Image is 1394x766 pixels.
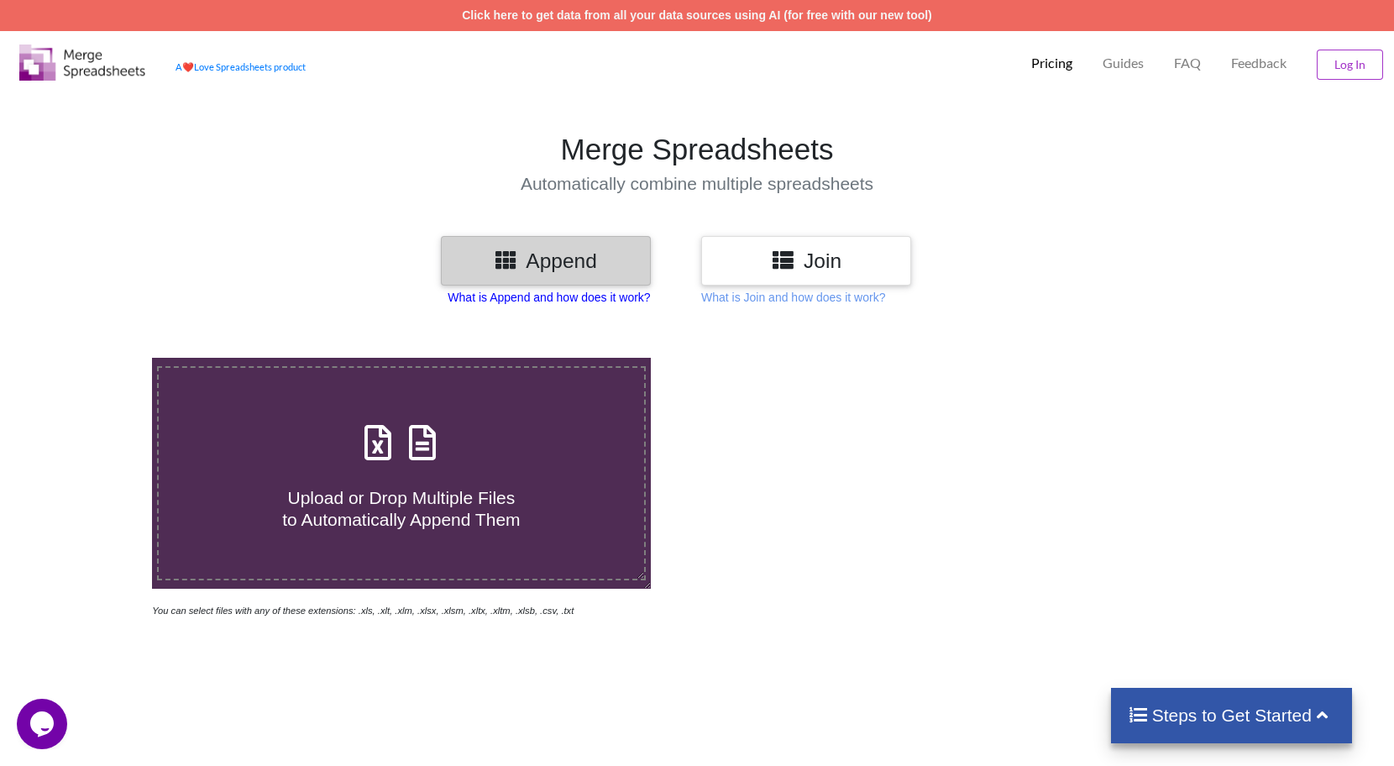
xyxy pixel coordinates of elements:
[1317,50,1383,80] button: Log In
[701,289,885,306] p: What is Join and how does it work?
[1103,55,1144,72] p: Guides
[1231,56,1287,70] span: Feedback
[282,488,520,528] span: Upload or Drop Multiple Files to Automatically Append Them
[17,699,71,749] iframe: chat widget
[152,606,574,616] i: You can select files with any of these extensions: .xls, .xlt, .xlm, .xlsx, .xlsm, .xltx, .xltm, ...
[453,249,638,273] h3: Append
[448,289,650,306] p: What is Append and how does it work?
[1174,55,1201,72] p: FAQ
[176,61,306,72] a: AheartLove Spreadsheets product
[1031,55,1072,72] p: Pricing
[714,249,899,273] h3: Join
[1128,705,1335,726] h4: Steps to Get Started
[462,8,932,22] a: Click here to get data from all your data sources using AI (for free with our new tool)
[182,61,194,72] span: heart
[19,45,145,81] img: Logo.png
